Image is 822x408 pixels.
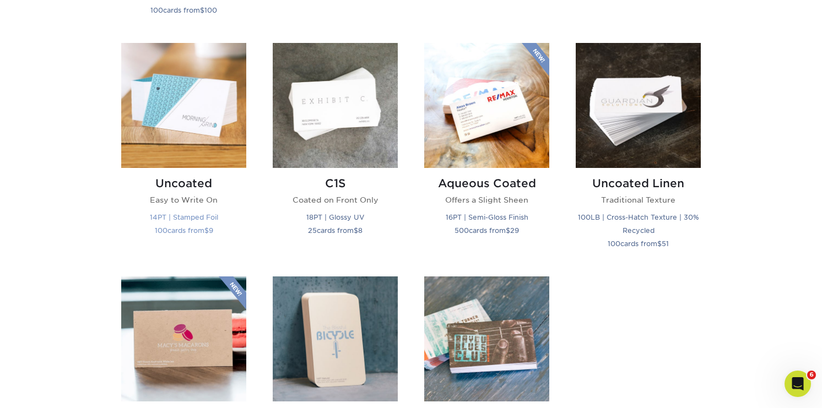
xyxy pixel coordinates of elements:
[455,226,469,235] span: 500
[121,276,246,401] img: French Kraft Business Cards
[209,226,213,235] span: 9
[204,6,217,14] span: 100
[155,226,213,235] small: cards from
[121,194,246,205] p: Easy to Write On
[150,6,217,14] small: cards from
[424,43,549,168] img: Aqueous Coated Business Cards
[510,226,519,235] span: 29
[219,276,246,309] img: New Product
[121,43,246,263] a: Uncoated Business Cards Uncoated Easy to Write On 14PT | Stamped Foil 100cards from$9
[578,213,699,235] small: 100LB | Cross-Hatch Texture | 30% Recycled
[576,43,701,263] a: Uncoated Linen Business Cards Uncoated Linen Traditional Texture 100LB | Cross-Hatch Texture | 30...
[306,213,364,221] small: 18PT | Glossy UV
[204,226,209,235] span: $
[522,43,549,76] img: New Product
[121,43,246,168] img: Uncoated Business Cards
[424,43,549,263] a: Aqueous Coated Business Cards Aqueous Coated Offers a Slight Sheen 16PT | Semi-Gloss Finish 500ca...
[576,43,701,168] img: Uncoated Linen Business Cards
[308,226,317,235] span: 25
[150,6,163,14] span: 100
[657,240,662,248] span: $
[576,194,701,205] p: Traditional Texture
[506,226,510,235] span: $
[424,177,549,190] h2: Aqueous Coated
[273,43,398,263] a: C1S Business Cards C1S Coated on Front Only 18PT | Glossy UV 25cards from$8
[455,226,519,235] small: cards from
[273,177,398,190] h2: C1S
[662,240,669,248] span: 51
[121,177,246,190] h2: Uncoated
[785,371,811,397] iframe: Intercom live chat
[200,6,204,14] span: $
[358,226,363,235] span: 8
[354,226,358,235] span: $
[446,213,528,221] small: 16PT | Semi-Gloss Finish
[273,194,398,205] p: Coated on Front Only
[273,276,398,401] img: Natural Business Cards
[273,43,398,168] img: C1S Business Cards
[608,240,669,248] small: cards from
[155,226,167,235] span: 100
[807,371,816,379] span: 6
[424,194,549,205] p: Offers a Slight Sheen
[608,240,620,248] span: 100
[576,177,701,190] h2: Uncoated Linen
[150,213,218,221] small: 14PT | Stamped Foil
[308,226,363,235] small: cards from
[424,276,549,401] img: Pearl Metallic Business Cards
